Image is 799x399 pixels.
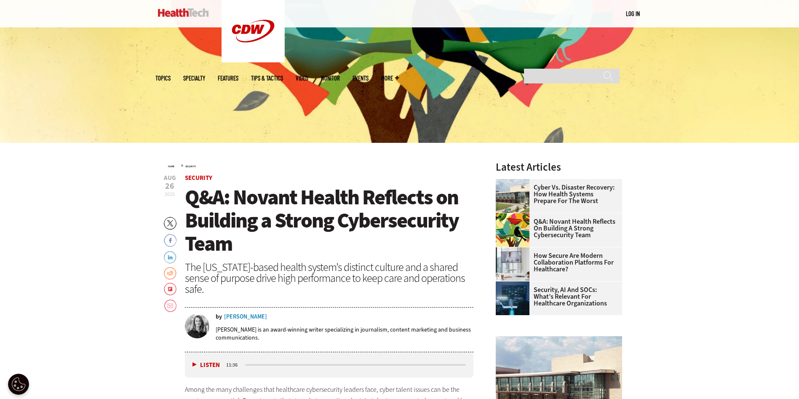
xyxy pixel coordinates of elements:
[496,247,534,254] a: care team speaks with physician over conference call
[218,75,238,81] a: Features
[496,281,534,288] a: security team in high-tech computer room
[158,8,209,17] img: Home
[164,182,176,190] span: 26
[185,262,474,295] div: The [US_STATE]-based health system’s distinct culture and a shared sense of purpose drive high pe...
[626,10,640,17] a: Log in
[321,75,340,81] a: MonITor
[381,75,399,81] span: More
[222,56,285,64] a: CDW
[185,183,459,257] span: Q&A: Novant Health Reflects on Building a Strong Cybersecurity Team
[496,184,617,204] a: Cyber vs. Disaster Recovery: How Health Systems Prepare for the Worst
[192,362,220,368] button: Listen
[496,281,529,315] img: security team in high-tech computer room
[496,218,617,238] a: Q&A: Novant Health Reflects on Building a Strong Cybersecurity Team
[183,75,205,81] span: Specialty
[225,361,244,369] div: duration
[168,165,174,168] a: Home
[165,191,175,198] span: 2025
[8,374,29,395] div: Cookie Settings
[496,213,534,220] a: abstract illustration of a tree
[626,9,640,18] div: User menu
[185,165,196,168] a: Security
[185,314,209,338] img: Amy Burroughs
[496,252,617,273] a: How Secure Are Modern Collaboration Platforms for Healthcare?
[185,352,474,378] div: media player
[496,247,529,281] img: care team speaks with physician over conference call
[164,175,176,181] span: Aug
[496,179,534,186] a: University of Vermont Medical Center’s main campus
[216,314,222,320] span: by
[353,75,369,81] a: Events
[185,174,212,182] a: Security
[168,162,474,169] div: »
[496,213,529,247] img: abstract illustration of a tree
[224,314,267,320] a: [PERSON_NAME]
[496,287,617,307] a: Security, AI and SOCs: What’s Relevant for Healthcare Organizations
[216,326,474,342] p: [PERSON_NAME] is an award-winning writer specializing in journalism, content marketing and busine...
[155,75,171,81] span: Topics
[8,374,29,395] button: Open Preferences
[496,162,622,172] h3: Latest Articles
[296,75,308,81] a: Video
[496,179,529,213] img: University of Vermont Medical Center’s main campus
[251,75,283,81] a: Tips & Tactics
